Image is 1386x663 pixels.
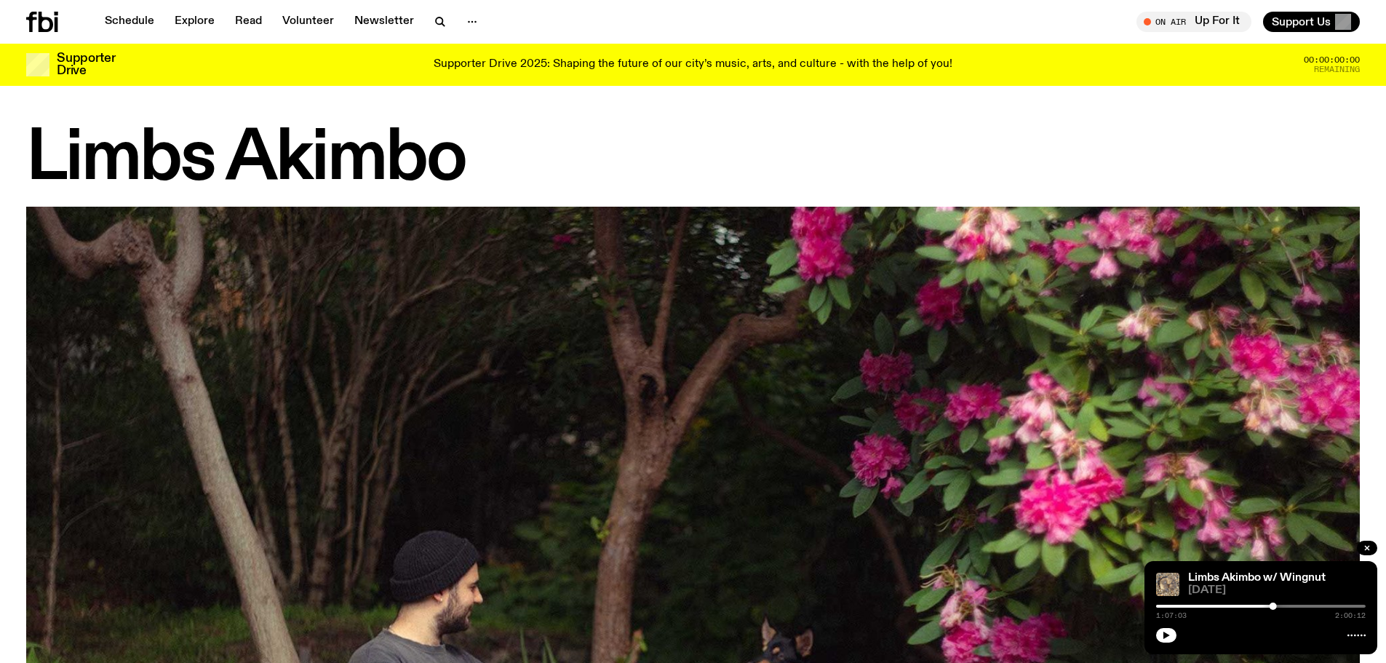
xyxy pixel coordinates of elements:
[57,52,115,77] h3: Supporter Drive
[1136,12,1251,32] button: On AirUp For It
[96,12,163,32] a: Schedule
[1314,65,1360,74] span: Remaining
[226,12,271,32] a: Read
[1335,612,1366,619] span: 2:00:12
[26,127,1360,192] h1: Limbs Akimbo
[166,12,223,32] a: Explore
[1156,612,1187,619] span: 1:07:03
[434,58,952,71] p: Supporter Drive 2025: Shaping the future of our city’s music, arts, and culture - with the help o...
[1263,12,1360,32] button: Support Us
[1272,15,1331,28] span: Support Us
[346,12,423,32] a: Newsletter
[1188,572,1326,584] a: Limbs Akimbo w/ Wingnut
[1188,585,1366,596] span: [DATE]
[1304,56,1360,64] span: 00:00:00:00
[274,12,343,32] a: Volunteer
